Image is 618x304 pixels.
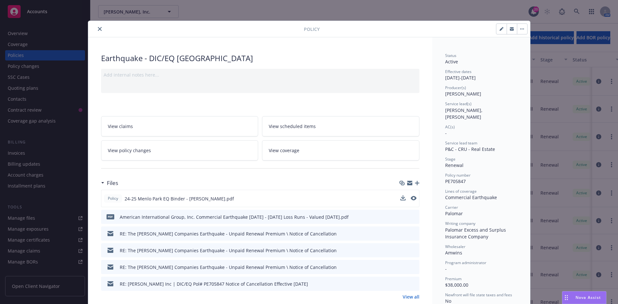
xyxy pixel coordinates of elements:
div: RE: The [PERSON_NAME] Companies Earthquake - Unpaid Renewal Premium \ Notice of Cancellation [120,264,337,271]
div: RE: [PERSON_NAME] Inc | DIC/EQ Pol# PE705847 Notice of Cancellation Effective [DATE] [120,281,308,287]
div: American International Group, Inc. Commercial Earthquake [DATE] - [DATE] Loss Runs - Valued [DATE... [120,214,349,220]
span: - [445,130,447,136]
span: View claims [108,123,133,130]
span: Stage [445,156,455,162]
span: View scheduled items [269,123,316,130]
span: Nova Assist [576,295,601,300]
button: download file [401,214,406,220]
div: RE: The [PERSON_NAME] Companies Earthquake - Unpaid Renewal Premium \ Notice of Cancellation [120,230,337,237]
a: View policy changes [101,140,258,161]
button: preview file [411,214,417,220]
span: Writing company [445,221,475,226]
div: [DATE] - [DATE] [445,69,517,81]
span: Palomar Excess and Surplus Insurance Company [445,227,507,240]
a: View coverage [262,140,419,161]
span: [PERSON_NAME], [PERSON_NAME] [445,107,484,120]
div: Earthquake - DIC/EQ [GEOGRAPHIC_DATA] [101,53,419,64]
a: View all [403,293,419,300]
span: [PERSON_NAME] [445,91,481,97]
span: Commercial Earthquake [445,194,497,200]
span: 24-25 Menlo Park EQ Binder - [PERSON_NAME].pdf [125,195,234,202]
button: download file [401,264,406,271]
span: Status [445,53,456,58]
span: Service lead team [445,140,477,146]
span: Palomar [445,210,463,216]
span: $38,000.00 [445,282,468,288]
span: Active [445,59,458,65]
button: download file [400,195,406,200]
button: Nova Assist [562,291,606,304]
div: Add internal notes here... [104,71,417,78]
span: Policy [107,196,119,201]
span: Service lead(s) [445,101,472,106]
span: Policy [304,26,320,32]
span: Policy number [445,172,471,178]
span: Effective dates [445,69,472,74]
span: Program administrator [445,260,486,265]
span: Renewal [445,162,464,168]
div: Files [101,179,118,187]
span: View coverage [269,147,299,154]
span: No [445,298,451,304]
span: Wholesaler [445,244,465,249]
span: Carrier [445,205,458,210]
span: Premium [445,276,462,281]
div: RE: The [PERSON_NAME] Companies Earthquake - Unpaid Renewal Premium \ Notice of Cancellation [120,247,337,254]
a: View scheduled items [262,116,419,136]
button: preview file [411,195,417,202]
button: preview file [411,264,417,271]
button: preview file [411,247,417,254]
button: preview file [411,230,417,237]
span: PE705847 [445,178,466,184]
span: Producer(s) [445,85,466,90]
span: pdf [107,214,114,219]
span: AC(s) [445,124,455,130]
span: Newfront will file state taxes and fees [445,292,512,298]
button: preview file [411,196,417,200]
button: download file [401,230,406,237]
span: P&C - CRU - Real Estate [445,146,495,152]
button: download file [400,195,406,202]
button: preview file [411,281,417,287]
span: - [445,266,447,272]
button: close [96,25,104,33]
h3: Files [107,179,118,187]
button: download file [401,281,406,287]
span: View policy changes [108,147,151,154]
div: Drag to move [562,291,570,304]
span: Lines of coverage [445,189,477,194]
button: download file [401,247,406,254]
a: View claims [101,116,258,136]
span: Amwins [445,250,462,256]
